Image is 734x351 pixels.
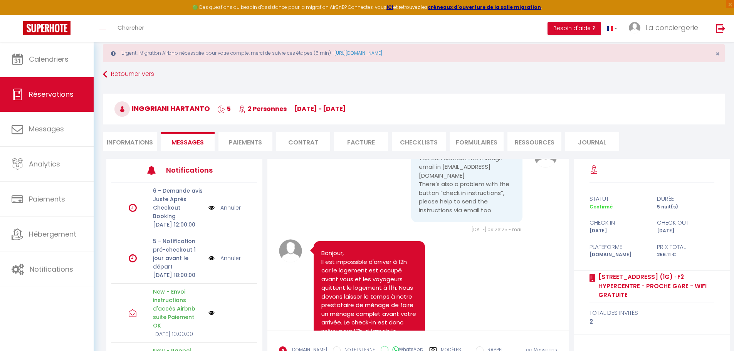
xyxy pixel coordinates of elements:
[29,124,64,134] span: Messages
[208,254,215,262] img: NO IMAGE
[428,4,541,10] a: créneaux d'ouverture de la salle migration
[334,50,382,56] a: [URL][DOMAIN_NAME]
[29,159,60,169] span: Analytics
[153,220,203,229] p: [DATE] 12:00:00
[548,22,601,35] button: Besoin d'aide ?
[294,104,346,113] span: [DATE] - [DATE]
[166,161,227,179] h3: Notifications
[29,229,76,239] span: Hébergement
[590,308,714,317] div: total des invités
[29,54,69,64] span: Calendriers
[114,104,210,113] span: Inggriani Hartanto
[716,24,726,33] img: logout
[6,3,29,26] button: Ouvrir le widget de chat LiveChat
[585,194,652,203] div: statut
[153,330,203,338] p: [DATE] 10:00:00
[238,104,287,113] span: 2 Personnes
[217,104,231,113] span: 5
[585,227,652,235] div: [DATE]
[590,203,613,210] span: Confirmé
[645,23,698,32] span: La conciergerie
[623,15,708,42] a: ... La conciergerie
[171,138,204,147] span: Messages
[652,203,719,211] div: 5 nuit(s)
[103,132,157,151] li: Informations
[208,310,215,316] img: NO IMAGE
[23,21,71,35] img: Super Booking
[30,264,73,274] span: Notifications
[652,227,719,235] div: [DATE]
[29,194,65,204] span: Paiements
[507,132,561,151] li: Ressources
[386,4,393,10] a: ICI
[153,237,203,271] p: 5 - Notification pré-checkout 1 jour avant le départ
[652,218,719,227] div: check out
[153,271,203,279] p: [DATE] 18:00:00
[208,203,215,212] img: NO IMAGE
[419,154,515,215] pre: You can contact me through email in [EMAIL_ADDRESS][DOMAIN_NAME] There’s also a problem with the ...
[218,132,272,151] li: Paiements
[279,239,302,262] img: avatar.png
[716,49,720,59] span: ×
[585,218,652,227] div: check in
[652,194,719,203] div: durée
[596,272,714,300] a: [STREET_ADDRESS] (1G) · F2 hypercentre - Proche gare - WIFI gratuite
[220,254,241,262] a: Annuler
[590,317,714,326] div: 2
[450,132,504,151] li: FORMULAIRES
[118,24,144,32] span: Chercher
[153,186,203,220] p: 6 - Demande avis Juste Après Checkout Booking
[153,287,203,330] p: New - Envoi instructions d'accès Airbnb suite Paiement OK
[103,44,725,62] div: Urgent : Migration Airbnb nécessaire pour votre compte, merci de suivre ces étapes (5 min) -
[629,22,640,34] img: ...
[220,203,241,212] a: Annuler
[585,251,652,259] div: [DOMAIN_NAME]
[29,89,74,99] span: Réservations
[716,50,720,57] button: Close
[334,132,388,151] li: Facture
[392,132,446,151] li: CHECKLISTS
[276,132,330,151] li: Contrat
[103,67,725,81] a: Retourner vers
[585,242,652,252] div: Plateforme
[565,132,619,151] li: Journal
[652,251,719,259] div: 256.11 €
[652,242,719,252] div: Prix total
[112,15,150,42] a: Chercher
[472,226,522,233] span: [DATE] 09:26:25 - mail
